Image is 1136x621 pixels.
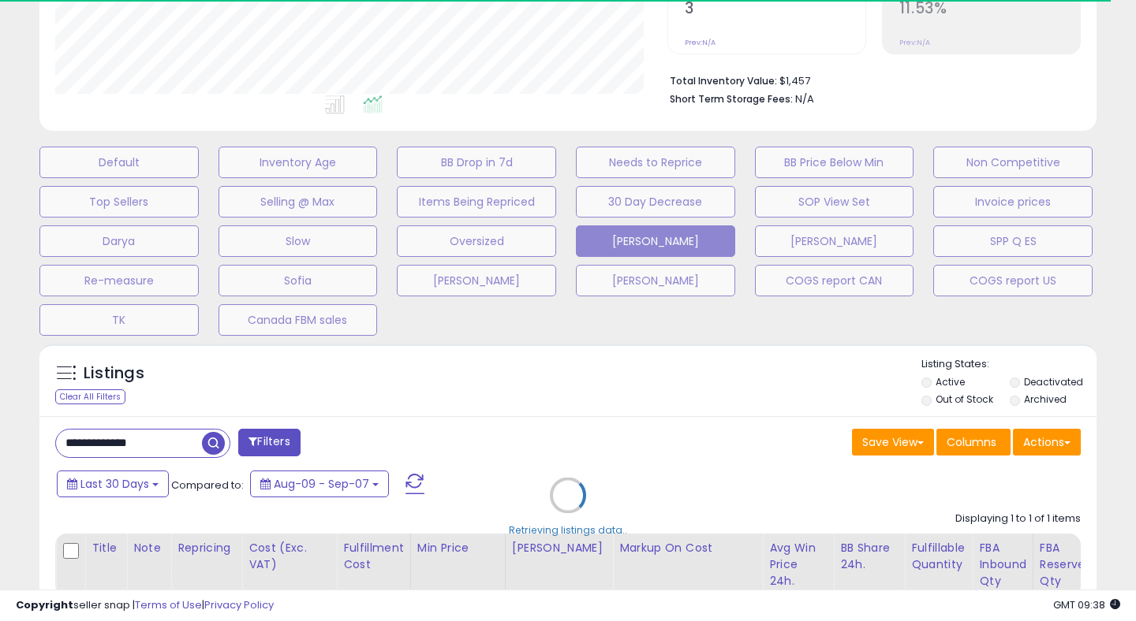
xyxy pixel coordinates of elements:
button: Invoice prices [933,186,1093,218]
small: Prev: N/A [899,38,930,47]
button: SOP View Set [755,186,914,218]
li: $1,457 [670,70,1069,89]
b: Short Term Storage Fees: [670,92,793,106]
button: Inventory Age [219,147,378,178]
button: BB Drop in 7d [397,147,556,178]
button: 30 Day Decrease [576,186,735,218]
button: Canada FBM sales [219,304,378,336]
button: Top Sellers [39,186,199,218]
button: TK [39,304,199,336]
b: Total Inventory Value: [670,74,777,87]
button: Re-measure [39,265,199,296]
button: Slow [219,225,378,257]
button: Items Being Repriced [397,186,556,218]
button: [PERSON_NAME] [397,265,556,296]
button: Selling @ Max [219,186,378,218]
button: SPP Q ES [933,225,1093,257]
button: [PERSON_NAME] [576,265,735,296]
button: [PERSON_NAME] [576,225,735,257]
button: COGS report US [933,265,1093,296]
button: Non Competitive [933,147,1093,178]
button: Needs to Reprice [576,147,735,178]
span: N/A [795,91,814,106]
strong: Copyright [16,597,73,612]
button: COGS report CAN [755,265,914,296]
div: Retrieving listings data.. [509,522,627,537]
button: Darya [39,225,199,257]
button: Sofia [219,265,378,296]
button: BB Price Below Min [755,147,914,178]
button: Default [39,147,199,178]
button: [PERSON_NAME] [755,225,914,257]
button: Oversized [397,225,556,257]
small: Prev: N/A [685,38,716,47]
div: seller snap | | [16,598,274,613]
